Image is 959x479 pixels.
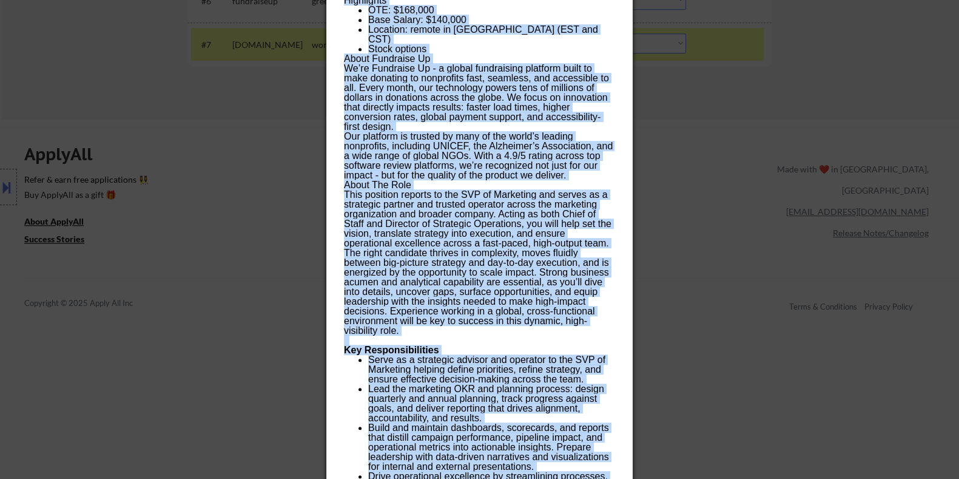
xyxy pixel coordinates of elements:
[344,190,614,248] p: This position reports to the SVP of Marketing and serves as a strategic partner and trusted opera...
[368,5,434,15] span: OTE: $168,000
[344,345,439,355] strong: Key Responsibilities
[368,384,614,423] li: Lead the marketing OKR and planning process: design quarterly and annual planning, track progress...
[344,248,614,336] p: The right candidate thrives in complexity, moves fluidly between big-picture strategy and day-to-...
[368,24,598,44] span: Location: remote in [GEOGRAPHIC_DATA] (EST and CST)
[344,180,411,190] span: About The Role
[344,131,613,180] span: Our platform is trusted by many of the world’s leading nonprofits, including UNICEF, the Alzheime...
[368,355,614,384] li: Serve as a strategic advisor and operator to the SVP of Marketing helping define priorities, refi...
[344,63,609,132] span: We’re Fundraise Up - a global fundraising platform built to make donating to nonprofits fast, sea...
[368,15,466,25] span: Base Salary: $140,000
[368,44,426,54] span: Stock options
[368,423,614,472] li: Build and maintain dashboards, scorecards, and reports that distill campaign performance, pipelin...
[344,53,430,64] span: About Fundraise Up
